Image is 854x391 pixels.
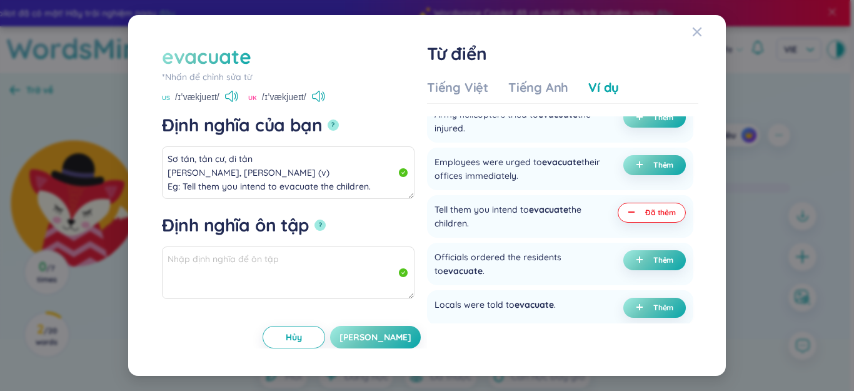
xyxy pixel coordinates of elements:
h1: Từ điển [427,43,698,65]
span: Thêm [653,255,674,265]
span: plus [636,113,648,122]
span: minus [628,208,640,217]
button: [PERSON_NAME] [330,326,421,348]
div: Tiếng Anh [508,79,568,96]
span: evacuate [529,204,568,215]
div: Định nghĩa của bạn [162,114,323,136]
div: Tiếng Việt [427,79,488,96]
button: minusĐã thêm [618,203,686,223]
span: US [162,93,170,103]
span: plus [636,303,648,312]
span: Hủy [286,331,302,343]
span: Đã thêm [645,208,676,218]
span: Thêm [653,160,674,170]
button: Định nghĩa của bạn [328,119,339,131]
button: plusThêm [623,250,686,270]
span: [PERSON_NAME] [339,331,411,343]
span: Thêm [653,113,674,123]
textarea: Sơ tán, tản cư, di tản tháo ra, trút ra (v) Eg: Tell them you intend to evacuate the children. [162,146,414,199]
div: Officials ordered the residents to . [435,250,602,278]
div: Locals were told to . [435,298,556,318]
span: plus [636,256,648,265]
button: Định nghĩa ôn tập [314,220,326,231]
button: plusThêm [623,155,686,175]
button: plusThêm [623,298,686,318]
div: Ví dụ [588,79,619,96]
div: evacuate [162,43,251,70]
span: /ɪˈvækjueɪt/ [262,90,306,104]
button: plusThêm [623,108,686,128]
span: /ɪˈvækjueɪt/ [175,90,219,104]
button: Hủy [263,326,325,348]
div: Ví dụ [162,314,204,337]
button: Close [692,15,726,49]
div: Định nghĩa ôn tập [162,214,309,236]
div: *Nhấn để chỉnh sửa từ [162,70,414,84]
span: evacuate [542,156,581,168]
span: UK [248,93,257,103]
span: evacuate [443,265,483,277]
div: Employees were urged to their offices immediately. [435,155,602,183]
span: evacuate [515,299,554,310]
span: plus [636,161,648,170]
div: Army helicopters tried to the injured. [435,108,602,135]
span: Thêm [653,303,674,313]
span: evacuate [538,109,578,120]
div: Tell them you intend to the children. [435,203,596,230]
